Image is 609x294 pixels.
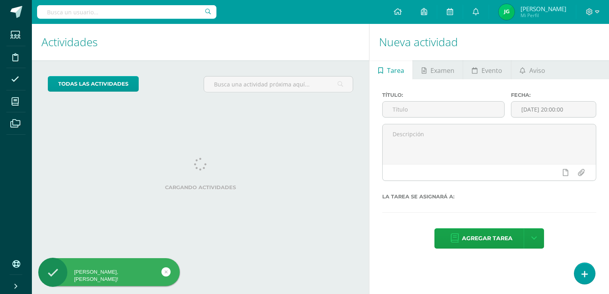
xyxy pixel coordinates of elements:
span: Evento [481,61,502,80]
label: Título: [382,92,505,98]
img: c5e6a7729ce0d31aadaf9fc218af694a.png [499,4,515,20]
a: todas las Actividades [48,76,139,92]
span: Tarea [387,61,404,80]
label: Fecha: [511,92,596,98]
a: Aviso [511,60,554,79]
a: Examen [413,60,463,79]
input: Busca una actividad próxima aquí... [204,76,353,92]
label: Cargando actividades [48,184,353,190]
div: [PERSON_NAME], [PERSON_NAME]! [38,269,180,283]
span: Examen [430,61,454,80]
span: [PERSON_NAME] [521,5,566,13]
input: Fecha de entrega [511,102,596,117]
h1: Actividades [41,24,360,60]
input: Título [383,102,504,117]
input: Busca un usuario... [37,5,216,19]
label: La tarea se asignará a: [382,194,596,200]
span: Aviso [529,61,545,80]
a: Evento [463,60,511,79]
span: Mi Perfil [521,12,566,19]
span: Agregar tarea [462,229,513,248]
h1: Nueva actividad [379,24,599,60]
a: Tarea [369,60,413,79]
